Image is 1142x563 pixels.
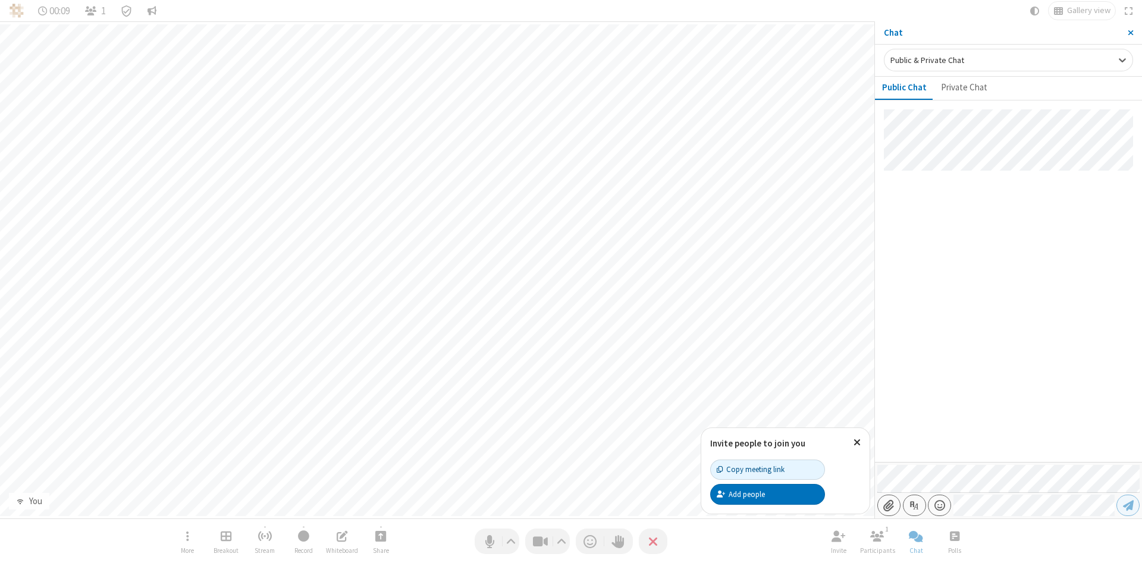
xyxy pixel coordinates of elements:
[890,55,964,65] span: Public & Private Chat
[285,524,321,558] button: Start recording
[170,524,205,558] button: Open menu
[884,26,1119,40] p: Chat
[821,524,857,558] button: Invite participants (Alt+I)
[373,547,389,554] span: Share
[475,529,519,554] button: Mute (Alt+A)
[181,547,194,554] span: More
[903,495,926,516] button: Show formatting
[710,484,825,504] button: Add people
[503,529,519,554] button: Audio settings
[33,2,76,20] div: Timer
[898,524,934,558] button: Close chat
[115,2,138,20] div: Meeting details Encryption enabled
[554,529,570,554] button: Video setting
[142,2,161,20] button: Conversation
[255,547,275,554] span: Stream
[1116,495,1140,516] button: Send message
[604,529,633,554] button: Raise hand
[875,77,934,99] button: Public Chat
[710,460,825,480] button: Copy meeting link
[247,524,283,558] button: Start streaming
[948,547,961,554] span: Polls
[1119,21,1142,44] button: Close sidebar
[1049,2,1115,20] button: Change layout
[710,438,805,449] label: Invite people to join you
[214,547,239,554] span: Breakout
[1025,2,1044,20] button: Using system theme
[859,524,895,558] button: Open participant list
[717,464,785,475] div: Copy meeting link
[576,529,604,554] button: Send a reaction
[324,524,360,558] button: Open shared whiteboard
[24,495,46,508] div: You
[10,4,24,18] img: QA Selenium DO NOT DELETE OR CHANGE
[845,428,870,457] button: Close popover
[80,2,111,20] button: Open participant list
[49,5,70,17] span: 00:09
[208,524,244,558] button: Manage Breakout Rooms
[934,77,994,99] button: Private Chat
[928,495,951,516] button: Open menu
[294,547,313,554] span: Record
[860,547,895,554] span: Participants
[882,524,892,534] div: 1
[1067,6,1110,15] span: Gallery view
[101,5,106,17] span: 1
[937,524,972,558] button: Open poll
[639,529,667,554] button: End or leave meeting
[326,547,358,554] span: Whiteboard
[363,524,399,558] button: Start sharing
[1120,2,1138,20] button: Fullscreen
[525,529,570,554] button: Stop video (Alt+V)
[831,547,846,554] span: Invite
[909,547,923,554] span: Chat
